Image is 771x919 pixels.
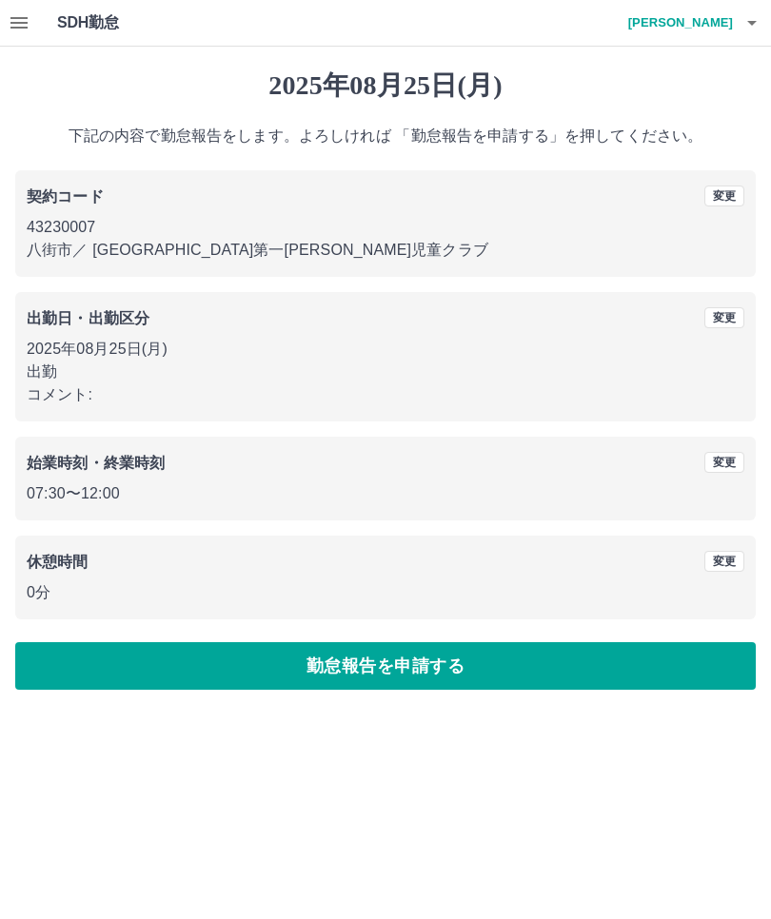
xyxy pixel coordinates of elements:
b: 休憩時間 [27,554,89,570]
button: 変更 [704,186,744,206]
p: 43230007 [27,216,744,239]
h1: 2025年08月25日(月) [15,69,756,102]
button: 勤怠報告を申請する [15,642,756,690]
button: 変更 [704,551,744,572]
p: 八街市 ／ [GEOGRAPHIC_DATA]第一[PERSON_NAME]児童クラブ [27,239,744,262]
p: コメント: [27,383,744,406]
b: 始業時刻・終業時刻 [27,455,165,471]
button: 変更 [704,452,744,473]
p: 下記の内容で勤怠報告をします。よろしければ 「勤怠報告を申請する」を押してください。 [15,125,756,147]
p: 出勤 [27,361,744,383]
button: 変更 [704,307,744,328]
b: 契約コード [27,188,104,205]
p: 2025年08月25日(月) [27,338,744,361]
p: 07:30 〜 12:00 [27,482,744,505]
b: 出勤日・出勤区分 [27,310,149,326]
p: 0分 [27,581,744,604]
